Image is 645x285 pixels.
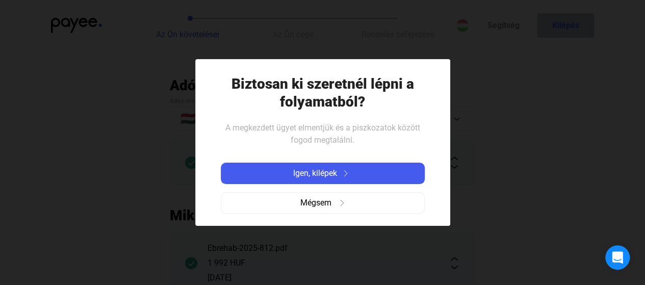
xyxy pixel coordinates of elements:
[221,163,425,184] button: Igen, kilépekarrow-right-white
[293,167,337,179] span: Igen, kilépek
[339,200,345,206] img: arrow-right-grey
[300,197,331,209] span: Mégsem
[221,192,425,214] button: Mégsemarrow-right-grey
[340,170,352,176] img: arrow-right-white
[605,245,630,270] div: Open Intercom Messenger
[225,123,420,145] span: A megkezdett ügyet elmentjük és a piszkozatok között fogod megtalálni.
[221,75,425,111] h1: Biztosan ki szeretnél lépni a folyamatból?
